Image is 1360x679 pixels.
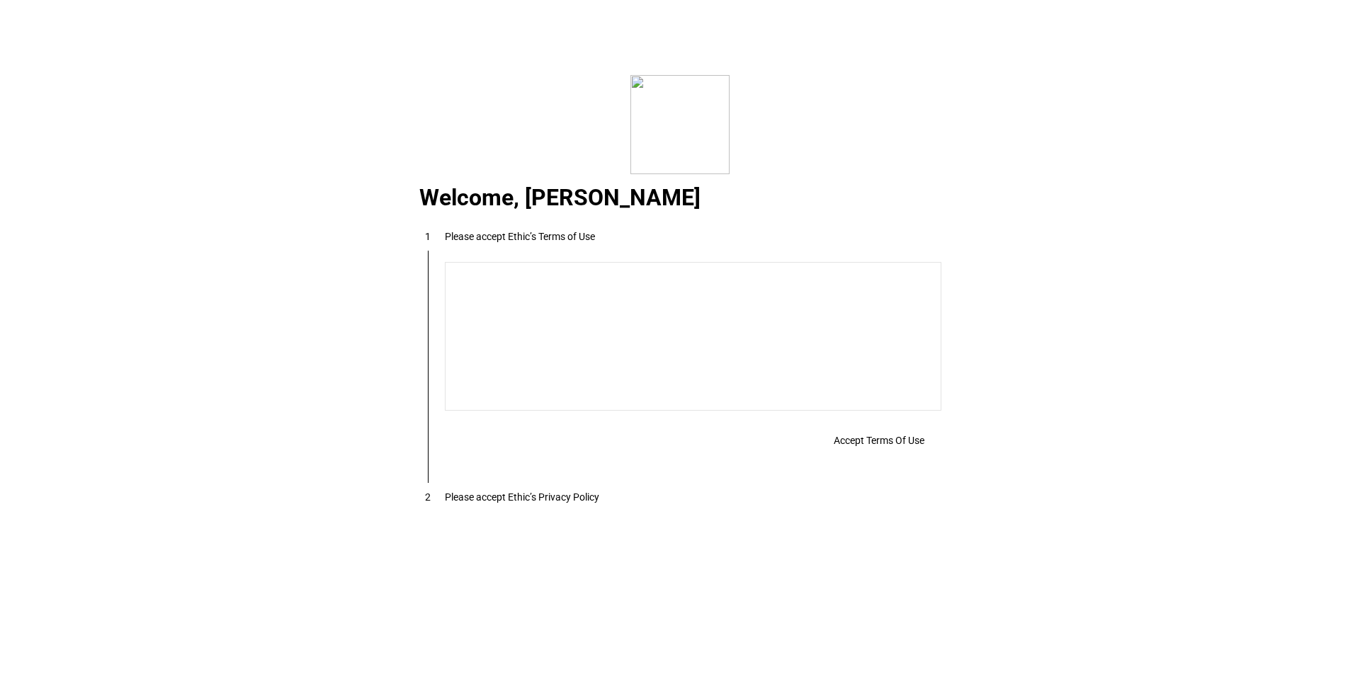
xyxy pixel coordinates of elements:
[425,491,431,503] span: 2
[425,231,431,242] span: 1
[445,491,599,503] div: Please accept Ethic’s Privacy Policy
[445,231,595,242] div: Please accept Ethic’s Terms of Use
[630,75,730,174] img: corporate.svg
[402,190,958,207] div: Welcome, [PERSON_NAME]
